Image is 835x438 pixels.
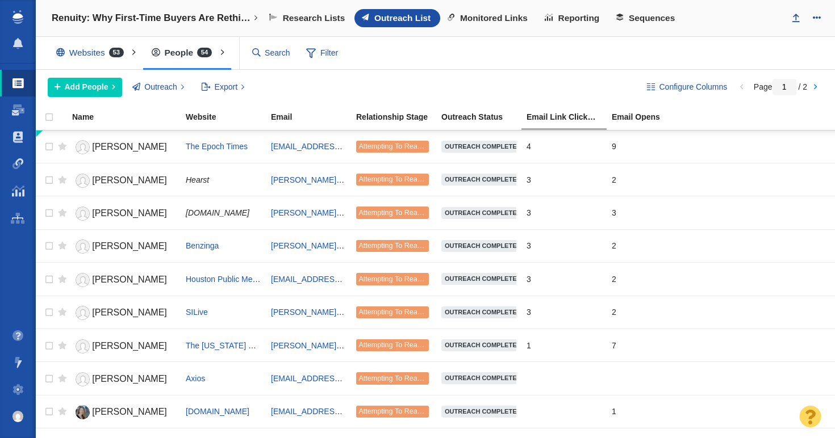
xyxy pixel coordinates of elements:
[527,167,602,192] div: 3
[186,308,208,317] a: SILive
[537,9,609,27] a: Reporting
[186,275,263,284] a: Houston Public Media
[126,78,191,97] button: Outreach
[186,341,275,350] a: The [US_STATE] Monitor
[271,175,537,184] a: [PERSON_NAME][EMAIL_ADDRESS][PERSON_NAME][DOMAIN_NAME]
[283,13,345,23] span: Research Lists
[144,81,177,93] span: Outreach
[186,175,209,184] span: Hearst
[351,395,436,428] td: Attempting To Reach (2 tries)
[527,200,602,225] div: 3
[271,275,406,284] a: [EMAIL_ADDRESS][DOMAIN_NAME]
[558,13,600,23] span: Reporting
[92,308,167,317] span: [PERSON_NAME]
[186,113,270,121] div: Website
[271,407,406,416] a: [EMAIL_ADDRESS][DOMAIN_NAME]
[52,12,250,24] h4: Renuity: Why First-Time Buyers Are Rethinking the Starter Home
[612,399,687,424] div: 1
[358,308,451,316] span: Attempting To Reach (2 tries)
[271,308,471,317] a: [PERSON_NAME][EMAIL_ADDRESS][DOMAIN_NAME]
[72,369,176,389] a: [PERSON_NAME]
[612,200,687,225] div: 3
[358,374,451,382] span: Attempting To Reach (2 tries)
[186,208,249,217] span: [DOMAIN_NAME]
[527,300,602,325] div: 3
[358,407,451,415] span: Attempting To Reach (2 tries)
[271,208,602,217] a: [PERSON_NAME][EMAIL_ADDRESS][PERSON_NAME][PERSON_NAME][DOMAIN_NAME]
[358,142,451,150] span: Attempting To Reach (2 tries)
[12,10,23,24] img: buzzstream_logo_iconsimple.png
[612,167,687,192] div: 2
[358,175,451,183] span: Attempting To Reach (2 tries)
[460,13,528,23] span: Monitored Links
[299,43,345,64] span: Filter
[271,142,406,151] a: [EMAIL_ADDRESS][DOMAIN_NAME]
[92,374,167,384] span: [PERSON_NAME]
[186,142,248,151] a: The Epoch Times
[186,374,205,383] a: Axios
[92,241,167,251] span: [PERSON_NAME]
[72,237,176,256] a: [PERSON_NAME]
[72,171,176,191] a: [PERSON_NAME]
[186,241,219,250] a: Benzinga
[351,196,436,229] td: Attempting To Reach (2 tries)
[109,48,124,57] span: 53
[271,241,537,250] a: [PERSON_NAME][EMAIL_ADDRESS][PERSON_NAME][DOMAIN_NAME]
[271,341,471,350] a: [PERSON_NAME][EMAIL_ADDRESS][DOMAIN_NAME]
[195,78,251,97] button: Export
[351,263,436,296] td: Attempting To Reach (2 tries)
[271,113,355,123] a: Email
[354,9,440,27] a: Outreach List
[351,130,436,163] td: Attempting To Reach (2 tries)
[215,81,237,93] span: Export
[92,142,167,151] span: [PERSON_NAME]
[351,362,436,395] td: Attempting To Reach (2 tries)
[48,78,122,97] button: Add People
[441,113,525,123] a: Outreach Status
[358,209,451,217] span: Attempting To Reach (2 tries)
[186,113,270,123] a: Website
[440,9,537,27] a: Monitored Links
[351,229,436,262] td: Attempting To Reach (2 tries)
[527,267,602,291] div: 3
[527,333,602,357] div: 1
[641,78,734,97] button: Configure Columns
[92,208,167,218] span: [PERSON_NAME]
[358,242,451,250] span: Attempting To Reach (2 tries)
[48,40,137,66] div: Websites
[612,134,687,159] div: 9
[527,234,602,258] div: 3
[72,303,176,323] a: [PERSON_NAME]
[612,333,687,357] div: 7
[92,175,167,185] span: [PERSON_NAME]
[612,267,687,291] div: 2
[186,407,249,416] a: [DOMAIN_NAME]
[92,275,167,284] span: [PERSON_NAME]
[12,411,24,422] img: 61f477734bf3dd72b3fb3a7a83fcc915
[92,341,167,351] span: [PERSON_NAME]
[527,113,611,123] a: Email Link Clicks
[72,137,176,157] a: [PERSON_NAME]
[356,113,440,123] a: Relationship Stage
[72,336,176,356] a: [PERSON_NAME]
[527,134,602,159] div: 4
[612,113,696,123] a: Email Opens
[72,204,176,224] a: [PERSON_NAME]
[374,13,431,23] span: Outreach List
[351,163,436,196] td: Attempting To Reach (2 tries)
[612,113,696,121] div: Email Opens
[65,81,108,93] span: Add People
[659,81,727,93] span: Configure Columns
[72,113,185,123] a: Name
[358,341,451,349] span: Attempting To Reach (2 tries)
[612,234,687,258] div: 2
[271,113,355,121] div: Email
[262,9,354,27] a: Research Lists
